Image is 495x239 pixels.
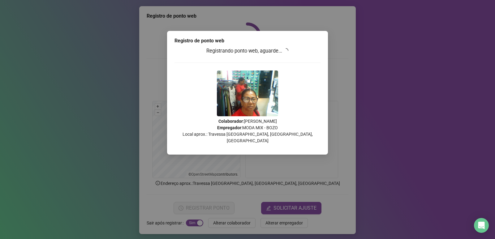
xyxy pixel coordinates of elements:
[217,125,241,130] strong: Empregador
[174,118,321,144] p: : [PERSON_NAME] : MODA MIX - BOZO Local aprox.: Travessa [GEOGRAPHIC_DATA], [GEOGRAPHIC_DATA], [G...
[174,47,321,55] h3: Registrando ponto web, aguarde...
[283,48,288,53] span: loading
[217,70,278,116] img: 2Q==
[474,218,489,233] div: Open Intercom Messenger
[174,37,321,45] div: Registro de ponto web
[218,119,243,124] strong: Colaborador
